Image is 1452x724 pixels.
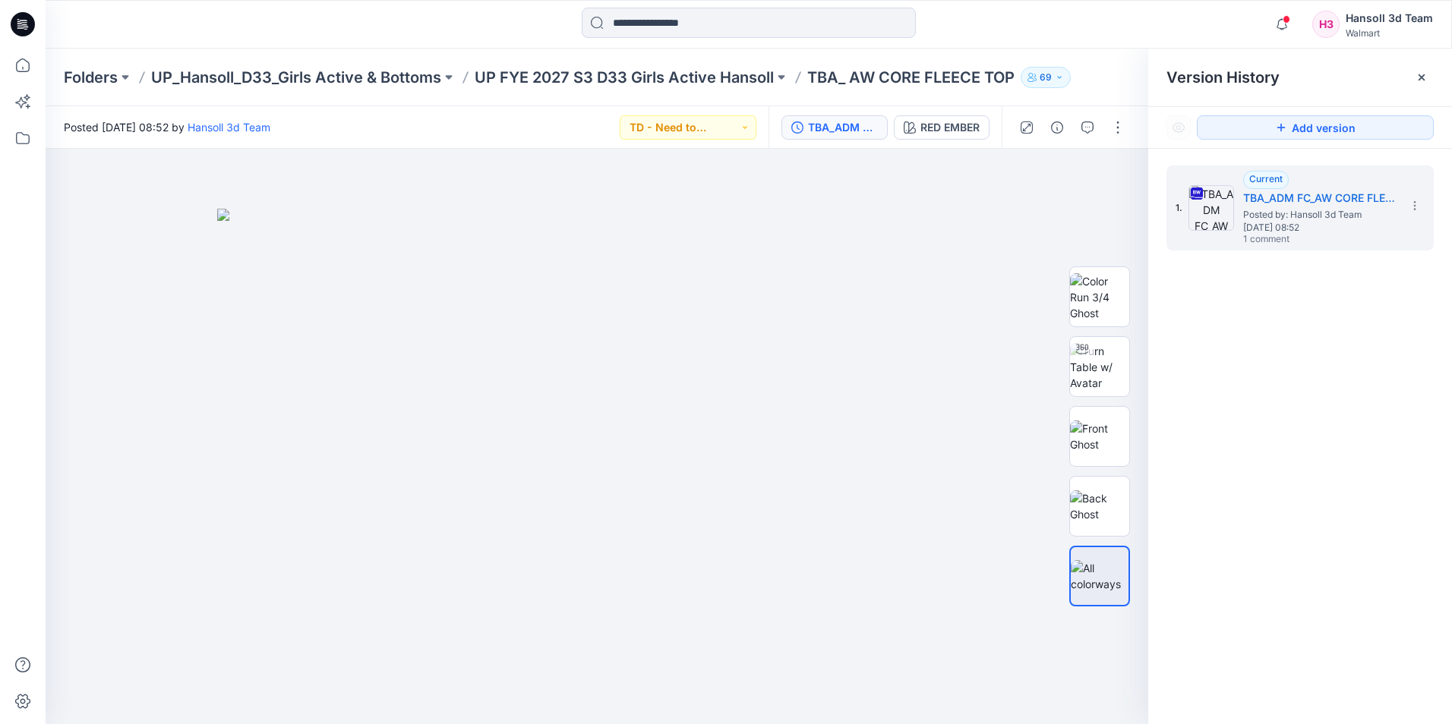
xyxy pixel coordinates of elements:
span: Current [1249,173,1283,184]
a: Hansoll 3d Team [188,121,270,134]
span: 1. [1176,201,1182,215]
div: H3 [1312,11,1340,38]
button: Add version [1197,115,1434,140]
div: Hansoll 3d Team [1346,9,1433,27]
img: Back Ghost [1070,490,1129,522]
p: TBA_ AW CORE FLEECE TOP [807,67,1015,88]
a: UP FYE 2027 S3 D33 Girls Active Hansoll [475,67,774,88]
div: RED EMBER [920,119,980,136]
span: [DATE] 08:52 [1243,222,1395,233]
img: Front Ghost [1070,420,1129,452]
p: 69 [1040,69,1052,86]
span: Version History [1166,68,1280,87]
div: Walmart [1346,27,1433,39]
button: Close [1416,71,1428,83]
span: Posted by: Hansoll 3d Team [1243,207,1395,222]
div: TBA_ADM FC_AW CORE FLEECE TOP [808,119,878,136]
button: Details [1045,115,1069,140]
a: UP_Hansoll_D33_Girls Active & Bottoms [151,67,441,88]
img: Color Run 3/4 Ghost [1070,273,1129,321]
img: eyJhbGciOiJIUzI1NiIsImtpZCI6IjAiLCJzbHQiOiJzZXMiLCJ0eXAiOiJKV1QifQ.eyJkYXRhIjp7InR5cGUiOiJzdG9yYW... [217,209,977,724]
img: All colorways [1071,560,1128,592]
button: 69 [1021,67,1071,88]
img: Turn Table w/ Avatar [1070,343,1129,391]
span: Posted [DATE] 08:52 by [64,119,270,135]
button: Show Hidden Versions [1166,115,1191,140]
img: TBA_ADM FC_AW CORE FLEECE TOP [1188,185,1234,231]
h5: TBA_ADM FC_AW CORE FLEECE TOP [1243,189,1395,207]
span: 1 comment [1243,234,1349,246]
button: RED EMBER [894,115,990,140]
a: Folders [64,67,118,88]
button: TBA_ADM FC_AW CORE FLEECE TOP [781,115,888,140]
